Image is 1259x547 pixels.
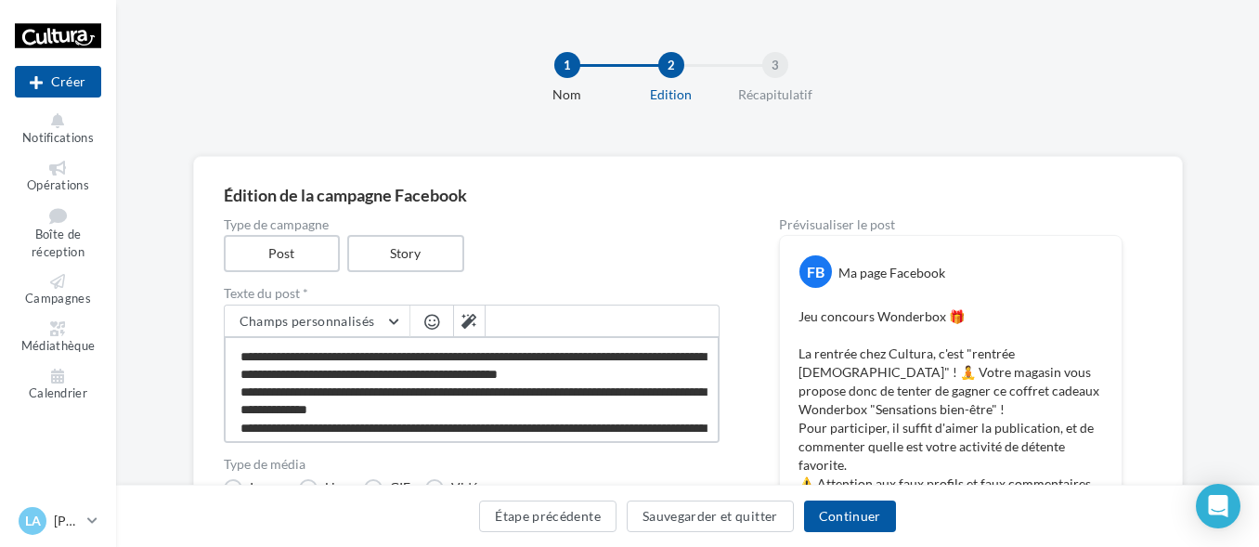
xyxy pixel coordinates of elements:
a: Calendrier [15,365,101,405]
span: Médiathèque [21,338,96,353]
span: Calendrier [29,385,87,400]
label: Lien [299,479,349,498]
div: Nouvelle campagne [15,66,101,98]
label: Texte du post * [224,287,720,300]
div: Récapitulatif [716,85,835,104]
span: Notifications [22,130,94,145]
a: La [PERSON_NAME] [15,503,101,539]
label: Type de média [224,458,720,471]
a: Opérations [15,157,101,197]
div: Edition [612,85,731,104]
span: Campagnes [25,292,91,306]
div: Édition de la campagne Facebook [224,187,1152,203]
label: Type de campagne [224,218,720,231]
p: [PERSON_NAME] [54,512,80,530]
button: Créer [15,66,101,98]
div: Prévisualiser le post [779,218,1123,231]
label: Image [224,479,284,498]
a: Campagnes [15,270,101,310]
button: Étape précédente [479,501,617,532]
a: Boîte de réception [15,203,101,263]
div: FB [799,255,832,288]
span: Opérations [27,177,89,192]
label: Vidéo [425,479,486,498]
a: Médiathèque [15,318,101,358]
span: Boîte de réception [32,228,84,260]
button: Sauvegarder et quitter [627,501,794,532]
span: Champs personnalisés [240,313,375,329]
label: Post [224,235,341,272]
div: Nom [508,85,627,104]
button: Champs personnalisés [225,306,409,337]
div: Ma page Facebook [838,264,945,282]
div: Open Intercom Messenger [1196,484,1240,528]
div: 3 [762,52,788,78]
span: La [25,512,41,530]
div: 2 [658,52,684,78]
label: GIF [364,479,410,498]
label: Story [347,235,464,272]
button: Continuer [804,501,896,532]
button: Notifications [15,110,101,150]
div: 1 [554,52,580,78]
